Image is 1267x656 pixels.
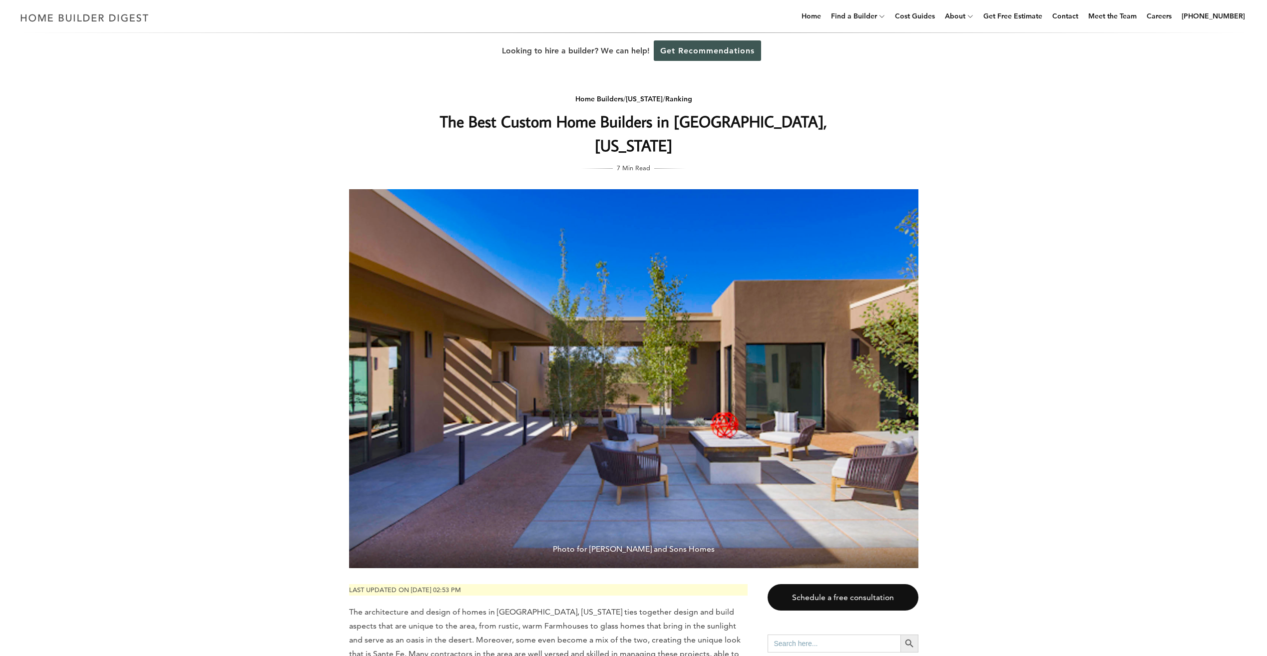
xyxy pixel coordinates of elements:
a: [US_STATE] [626,94,663,103]
svg: Search [904,638,915,649]
a: Home Builders [575,94,623,103]
img: Home Builder Digest [16,8,153,27]
p: Last updated on [DATE] 02:53 pm [349,584,748,596]
a: Get Recommendations [654,40,761,61]
span: 7 Min Read [617,162,650,173]
div: / / [434,93,833,105]
span: Photo for [PERSON_NAME] and Sons Homes [349,534,918,568]
a: Schedule a free consultation [768,584,918,611]
a: Ranking [665,94,692,103]
h1: The Best Custom Home Builders in [GEOGRAPHIC_DATA], [US_STATE] [434,109,833,157]
input: Search here... [768,635,900,653]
